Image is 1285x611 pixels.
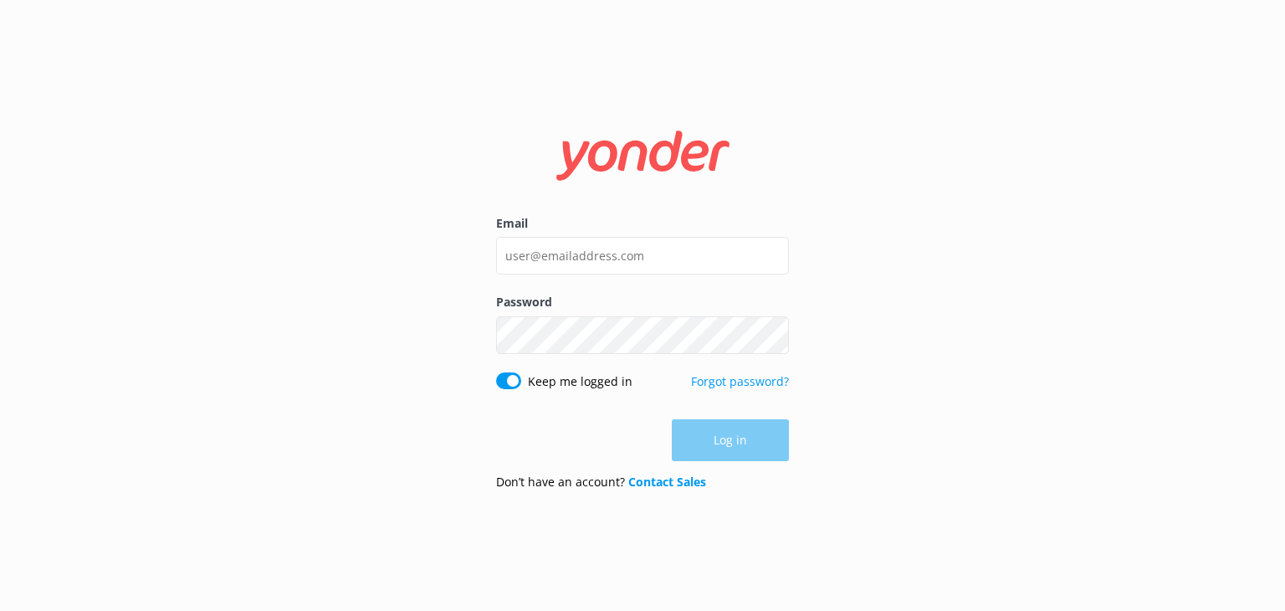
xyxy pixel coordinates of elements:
label: Email [496,214,789,233]
label: Keep me logged in [528,372,632,391]
input: user@emailaddress.com [496,237,789,275]
a: Contact Sales [628,474,706,490]
a: Forgot password? [691,373,789,389]
button: Show password [755,318,789,352]
p: Don’t have an account? [496,473,706,491]
label: Password [496,293,789,311]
